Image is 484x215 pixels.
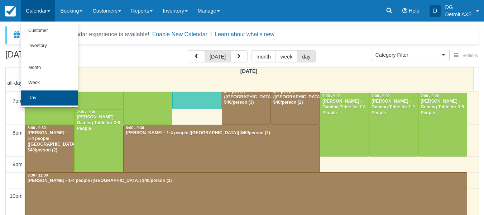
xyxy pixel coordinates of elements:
[215,31,274,37] a: Learn about what's new
[21,60,78,75] a: Month
[21,90,78,106] a: Day
[123,125,320,173] a: 8:00 - 9:30[PERSON_NAME] - 1-4 people ([GEOGRAPHIC_DATA]) $40/person (2)
[409,8,420,14] span: Help
[13,98,23,104] span: 7pm
[297,50,315,62] button: day
[28,173,48,177] span: 9:30 - 11:00
[126,126,144,130] span: 8:00 - 9:30
[271,77,320,125] a: [PERSON_NAME] - 1-4 people ([GEOGRAPHIC_DATA]) $40/person (2)
[21,22,78,108] ul: Calendar
[322,99,367,116] div: [PERSON_NAME] - Gaming Table for 7-8 People
[24,30,149,39] div: A new Booking Calendar experience is available!
[402,8,407,13] i: Help
[21,38,78,53] a: Inventory
[13,130,23,136] span: 8pm
[205,50,231,62] button: [DATE]
[240,68,258,74] span: [DATE]
[322,94,341,98] span: 7:00 - 9:00
[375,51,440,59] span: Category Filter
[251,50,276,62] button: month
[420,99,465,116] div: [PERSON_NAME] - Gaming Table for 3-6 People
[74,109,123,173] a: 7:30 - 9:30[PERSON_NAME] - Gaming Table for 3-6 People
[222,77,271,125] a: [PERSON_NAME] - 1-4 people ([GEOGRAPHIC_DATA]) $40/person (3)
[28,126,46,130] span: 8:00 - 9:30
[273,83,318,106] div: [PERSON_NAME] - 1-4 people ([GEOGRAPHIC_DATA]) $40/person (2)
[21,23,78,38] a: Customer
[275,50,298,62] button: week
[224,83,269,106] div: [PERSON_NAME] - 1-4 people ([GEOGRAPHIC_DATA]) $40/person (3)
[27,130,72,153] div: [PERSON_NAME] - 1-4 people ([GEOGRAPHIC_DATA]) $40/person (2)
[13,162,23,167] span: 9pm
[371,49,450,61] button: Category Filter
[369,93,418,156] a: 7:00 - 9:00[PERSON_NAME] - Gaming Table for 1-2 People
[27,178,465,184] div: [PERSON_NAME] - 1-4 people ([GEOGRAPHIC_DATA]) $40/person (3)
[371,99,416,116] div: [PERSON_NAME] - Gaming Table for 1-2 People
[125,130,318,136] div: [PERSON_NAME] - 1-4 people ([GEOGRAPHIC_DATA]) $40/person (2)
[76,114,121,132] div: [PERSON_NAME] - Gaming Table for 3-6 People
[450,51,482,61] button: Settings
[430,5,441,17] div: D
[421,94,439,98] span: 7:00 - 9:00
[320,93,369,156] a: 7:00 - 9:00[PERSON_NAME] - Gaming Table for 7-8 People
[445,4,472,11] p: DG
[10,193,23,199] span: 10pm
[5,50,96,64] h2: [DATE]
[8,80,23,86] span: all-day
[418,93,467,156] a: 7:00 - 9:00[PERSON_NAME] - Gaming Table for 3-6 People
[210,31,212,37] span: |
[25,125,74,173] a: 8:00 - 9:30[PERSON_NAME] - 1-4 people ([GEOGRAPHIC_DATA]) $40/person (2)
[445,11,472,18] p: Detroit AXE
[21,75,78,90] a: Week
[5,6,16,17] img: checkfront-main-nav-mini-logo.png
[77,110,95,114] span: 7:30 - 9:30
[152,31,207,38] button: Enable New Calendar
[372,94,390,98] span: 7:00 - 9:00
[463,53,478,58] span: Settings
